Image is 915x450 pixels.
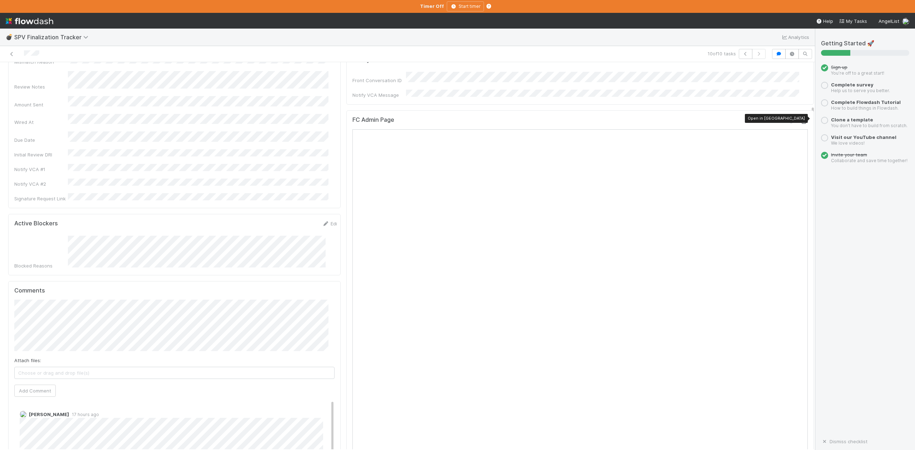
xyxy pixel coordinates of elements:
[831,70,884,76] small: You’re off to a great start!
[14,151,68,158] div: Initial Review DRI
[14,166,68,173] div: Notify VCA #1
[831,158,907,163] small: Collaborate and save time together!
[831,117,873,122] a: Clone a template
[14,101,68,108] div: Amount Sent
[14,119,68,126] div: Wired At
[831,152,867,157] a: Invite your team
[821,40,909,47] h5: Getting Started 🚀
[14,58,68,65] div: Mismatch Reason
[6,34,13,40] span: 💣
[352,116,394,124] h5: FC Admin Page
[839,17,867,25] a: My Tasks
[708,50,736,57] span: 10 of 10 tasks
[14,262,68,269] div: Blocked Reasons
[831,134,896,140] a: Visit our YouTube channel
[831,140,865,146] small: We love videos!
[839,18,867,24] span: My Tasks
[6,15,53,27] img: logo-inverted-e16ddd16eac7371096b0.svg
[14,385,56,397] button: Add Comment
[902,18,909,25] img: avatar_45aa71e2-cea6-4b00-9298-a0421aa61a2d.png
[69,412,99,417] span: 17 hours ago
[14,83,68,90] div: Review Notes
[831,88,890,93] small: Help us to serve you better.
[831,64,847,70] span: Sign up
[29,411,69,417] span: [PERSON_NAME]
[831,99,901,105] a: Complete Flowdash Tutorial
[14,180,68,187] div: Notify VCA #2
[831,82,874,87] a: Complete survey
[14,357,41,364] label: Attach files:
[352,91,406,99] div: Notify VCA Message
[879,18,899,24] span: AngelList
[322,221,339,226] a: Edit
[15,367,334,379] span: Choose or drag and drop file(s)
[447,1,484,11] button: Start timer
[816,17,833,25] div: Help
[14,220,58,227] h5: Active Blockers
[781,33,809,41] a: Analytics
[14,136,68,144] div: Due Date
[14,287,335,294] h5: Comments
[831,123,907,128] small: You don’t have to build from scratch.
[14,34,92,41] span: SPV Finalization Tracker
[14,195,68,202] div: Signature Request Link
[821,439,867,444] a: Dismiss checklist
[420,3,444,9] strong: Timer Off
[352,77,406,84] div: Front Conversation ID
[831,105,899,111] small: How to build things in Flowdash.
[20,411,27,418] img: avatar_b467e446-68e1-4310-82a7-76c532dc3f4b.png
